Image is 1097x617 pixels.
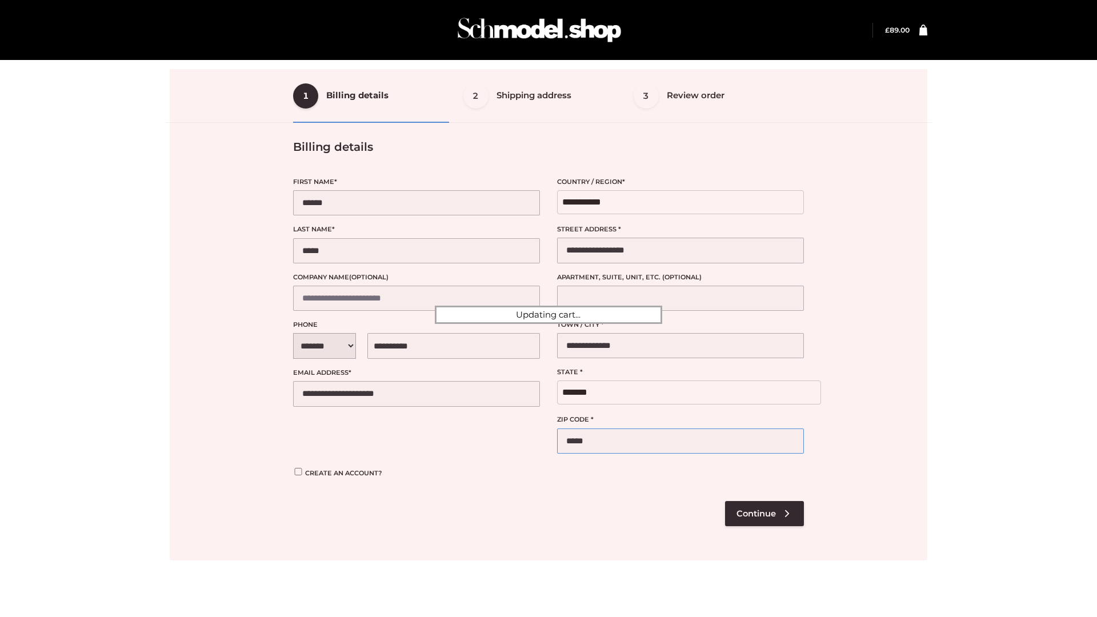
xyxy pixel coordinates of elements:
bdi: 89.00 [885,26,910,34]
img: Schmodel Admin 964 [454,7,625,53]
div: Updating cart... [435,306,662,324]
span: £ [885,26,890,34]
a: £89.00 [885,26,910,34]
